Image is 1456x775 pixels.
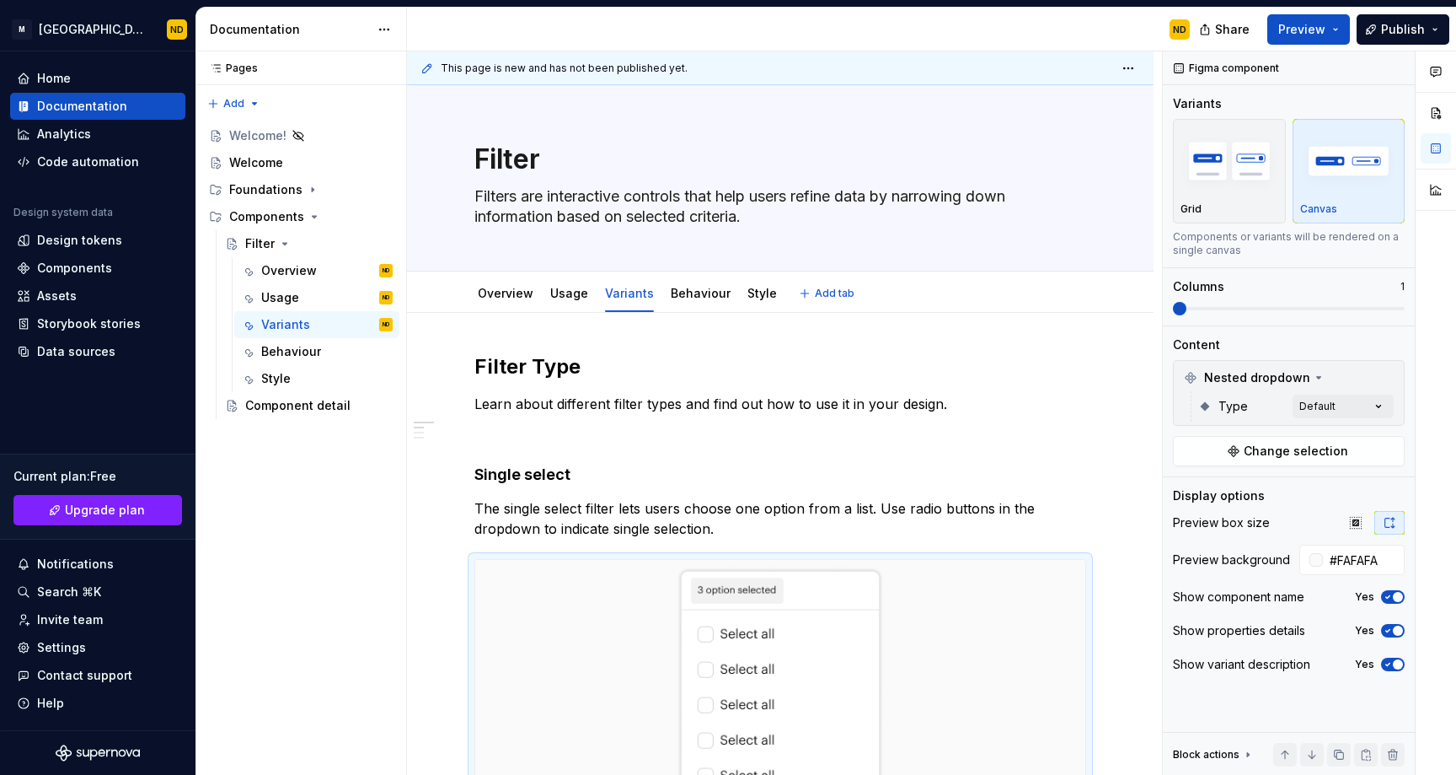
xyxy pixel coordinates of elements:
div: Block actions [1173,743,1255,767]
div: Preview background [1173,552,1290,568]
div: Welcome [229,154,283,171]
button: Add tab [794,282,862,305]
button: Help [10,690,185,717]
a: VariantsND [234,311,399,338]
a: Design tokens [10,227,185,254]
a: Behaviour [234,338,399,365]
div: Assets [37,288,77,304]
div: [GEOGRAPHIC_DATA] [39,21,147,38]
div: Help [37,695,64,712]
a: Storybook stories [10,310,185,337]
div: Usage [261,289,299,306]
div: Default [1299,400,1336,413]
img: placeholder [1180,130,1278,191]
a: Style [747,286,777,300]
div: Behaviour [664,275,737,310]
a: Settings [10,634,185,661]
button: Add [202,92,265,116]
p: Canvas [1300,202,1337,216]
a: Component detail [218,392,399,419]
div: ND [170,23,184,36]
div: Contact support [37,667,132,684]
div: Foundations [229,181,302,198]
div: Style [261,370,291,387]
a: Analytics [10,121,185,148]
div: Block actions [1173,748,1239,762]
div: Component detail [245,397,351,414]
button: Default [1293,395,1394,418]
a: Usage [550,286,588,300]
div: Display options [1173,487,1265,504]
a: Style [234,365,399,392]
button: Contact support [10,662,185,689]
a: Variants [605,286,654,300]
button: Preview [1267,14,1350,45]
span: Upgrade plan [65,502,145,519]
div: Show variant description [1173,656,1310,673]
p: Learn about different filter types and find out how to use it in your design. [474,394,1086,414]
div: Show component name [1173,589,1304,605]
div: Components [37,260,112,277]
div: Design system data [13,206,113,219]
div: ND [383,289,389,306]
div: Components [202,203,399,230]
button: M[GEOGRAPHIC_DATA]ND [3,11,192,47]
div: Columns [1173,278,1224,295]
div: Overview [471,275,540,310]
div: Settings [37,639,86,656]
p: The single select filter lets users choose one option from a list. Use radio buttons in the dropd... [474,498,1086,539]
div: ND [383,316,389,333]
h4: Single select [474,465,1086,485]
label: Yes [1355,624,1374,638]
label: Yes [1355,658,1374,671]
span: Add [223,97,244,110]
div: Documentation [37,98,127,115]
a: Filter [218,230,399,257]
a: UsageND [234,284,399,311]
button: Publish [1357,14,1449,45]
span: Publish [1381,21,1425,38]
div: Page tree [202,122,399,419]
h2: Filter Type [474,353,1086,380]
span: Type [1218,398,1248,415]
svg: Supernova Logo [56,745,140,762]
a: OverviewND [234,257,399,284]
button: Search ⌘K [10,579,185,605]
div: Current plan : Free [13,468,182,485]
span: Nested dropdown [1204,369,1310,386]
img: placeholder [1300,130,1398,191]
a: Upgrade plan [13,495,182,525]
a: Data sources [10,338,185,365]
div: Usage [543,275,595,310]
a: Assets [10,283,185,309]
div: Style [741,275,784,310]
textarea: Filters are interactive controls that help users refine data by narrowing down information based ... [471,183,1083,230]
span: Preview [1278,21,1325,38]
div: Code automation [37,153,139,170]
div: ND [383,262,389,279]
div: M [12,19,32,40]
button: placeholderGrid [1173,119,1286,223]
div: Search ⌘K [37,584,101,600]
a: Welcome! [202,122,399,149]
p: Grid [1180,202,1202,216]
div: Variants [261,316,310,333]
a: Components [10,255,185,282]
div: Show properties details [1173,622,1305,639]
div: Documentation [210,21,369,38]
div: Analytics [37,126,91,143]
span: Share [1215,21,1250,38]
div: Pages [202,62,258,75]
a: Behaviour [671,286,731,300]
div: Filter [245,235,275,252]
div: Storybook stories [37,315,141,332]
a: Home [10,65,185,92]
div: Welcome! [229,127,286,144]
div: Content [1173,336,1220,353]
span: Change selection [1244,443,1348,460]
button: Share [1191,14,1261,45]
input: Auto [1323,545,1405,575]
div: Home [37,70,71,87]
div: Nested dropdown [1177,364,1400,391]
